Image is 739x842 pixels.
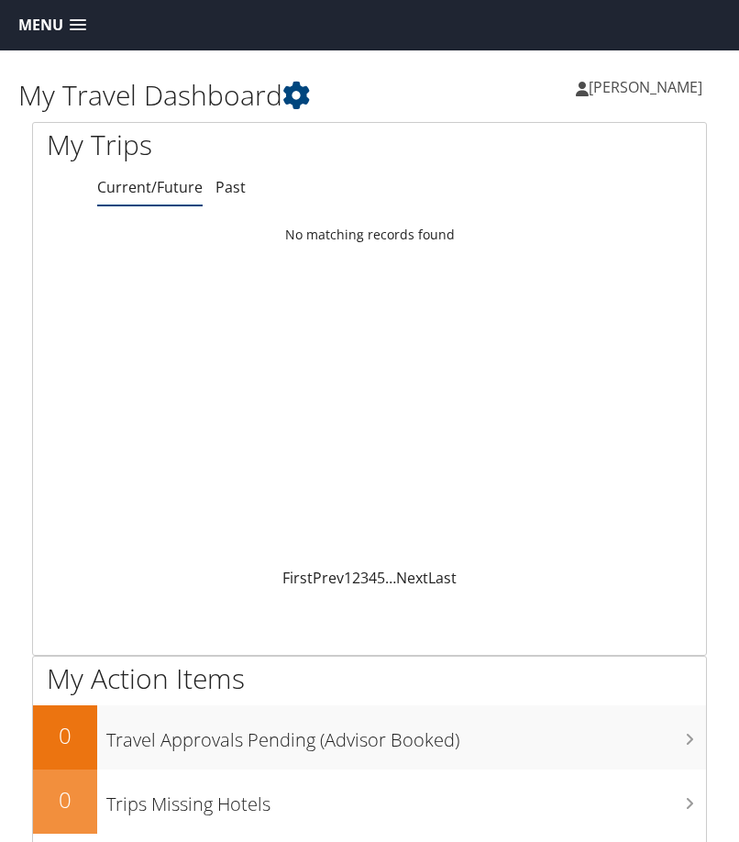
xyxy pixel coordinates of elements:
span: Menu [18,17,63,34]
a: 1 [344,568,352,588]
h2: 0 [33,720,97,751]
a: 0Travel Approvals Pending (Advisor Booked) [33,705,706,770]
td: No matching records found [33,218,706,251]
a: Current/Future [97,177,203,197]
a: 3 [360,568,369,588]
a: Prev [313,568,344,588]
h1: My Travel Dashboard [18,76,369,115]
h2: 0 [33,784,97,815]
a: [PERSON_NAME] [576,60,721,115]
h3: Trips Missing Hotels [106,782,706,817]
span: … [385,568,396,588]
a: 2 [352,568,360,588]
h1: My Trips [47,126,356,164]
h1: My Action Items [33,659,706,698]
a: Menu [9,10,95,40]
a: 0Trips Missing Hotels [33,770,706,834]
a: Next [396,568,428,588]
h3: Travel Approvals Pending (Advisor Booked) [106,718,706,753]
span: [PERSON_NAME] [589,77,702,97]
a: Last [428,568,457,588]
a: First [282,568,313,588]
a: 5 [377,568,385,588]
a: 4 [369,568,377,588]
a: Past [215,177,246,197]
